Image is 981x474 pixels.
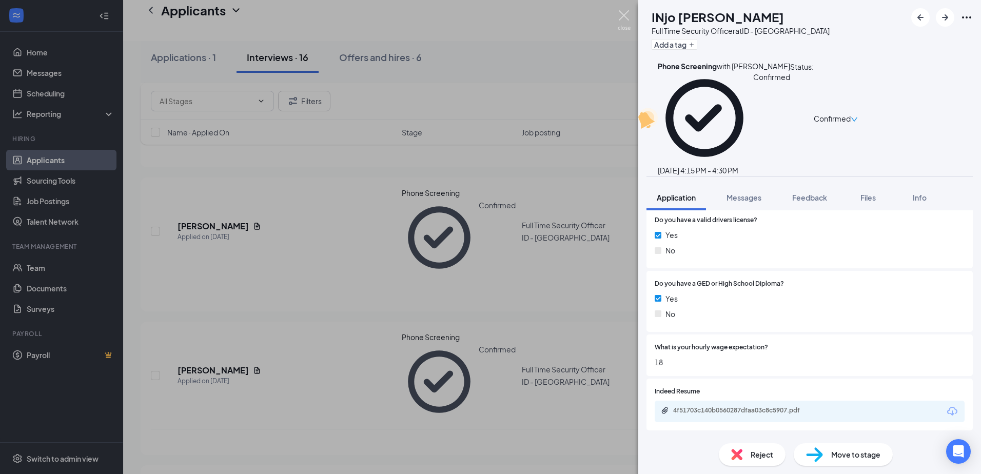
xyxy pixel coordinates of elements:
span: No [665,308,675,320]
span: Yes [665,229,678,241]
span: Application [657,193,696,202]
span: Confirmed [753,71,790,165]
div: with [PERSON_NAME] [658,61,790,71]
span: Messages [727,193,761,202]
svg: ArrowRight [939,11,951,24]
button: ArrowLeftNew [911,8,930,27]
div: Open Intercom Messenger [946,439,971,464]
span: Yes [665,293,678,304]
h1: INjo [PERSON_NAME] [652,8,784,26]
span: Confirmed [814,113,851,124]
svg: Plus [689,42,695,48]
svg: Paperclip [661,406,669,414]
a: Paperclip4f51703c140b0560287dfaa03c8c5907.pdf [661,406,827,416]
span: What is your hourly wage expectation? [655,343,768,352]
span: Move to stage [831,449,880,460]
span: Files [860,193,876,202]
span: Do you have a valid drivers license? [655,215,757,225]
span: Info [913,193,927,202]
span: 18 [655,357,965,368]
button: PlusAdd a tag [652,39,697,50]
span: Do you have a GED or High School Diploma? [655,279,784,289]
button: ArrowRight [936,8,954,27]
span: down [851,116,858,123]
span: No [665,245,675,256]
svg: CheckmarkCircle [658,71,751,165]
span: Indeed Resume [655,387,700,397]
span: Reject [751,449,773,460]
svg: ArrowLeftNew [914,11,927,24]
div: [DATE] 4:15 PM - 4:30 PM [658,165,790,176]
div: 4f51703c140b0560287dfaa03c8c5907.pdf [673,406,817,414]
span: Feedback [792,193,827,202]
b: Phone Screening [658,62,717,71]
svg: Download [946,405,958,418]
div: Full Time Security Officer at ID - [GEOGRAPHIC_DATA] [652,26,830,36]
svg: Ellipses [960,11,973,24]
div: Status : [790,61,814,176]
